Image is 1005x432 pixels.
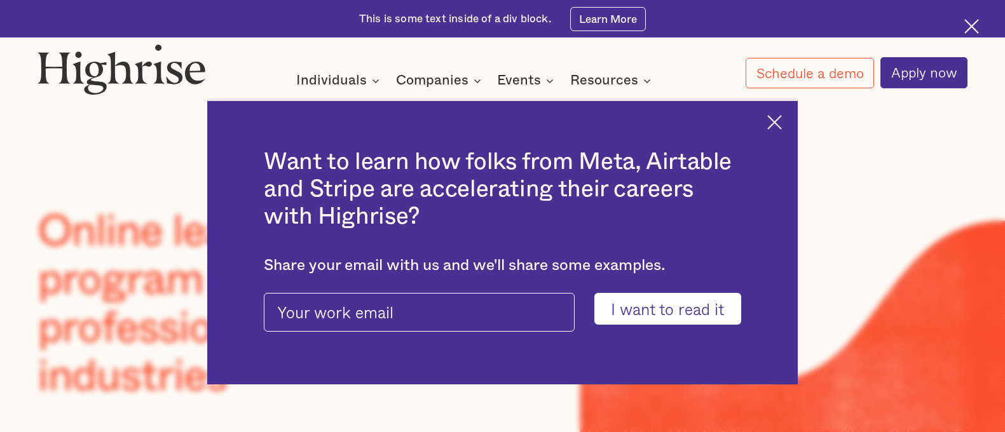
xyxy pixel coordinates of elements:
[264,293,575,332] input: Your work email
[746,58,874,88] a: Schedule a demo
[38,44,205,95] img: Highrise logo
[296,73,367,88] div: Individuals
[570,73,638,88] div: Resources
[396,73,468,88] div: Companies
[880,57,967,88] a: Apply now
[264,293,741,324] form: pop-up-modal-form
[264,256,741,274] div: Share your email with us and we'll share some examples.
[594,293,741,324] input: I want to read it
[264,149,741,231] h2: Want to learn how folks from Meta, Airtable and Stripe are accelerating their careers with Highrise?
[296,73,383,88] div: Individuals
[497,73,557,88] div: Events
[767,115,782,130] img: Cross icon
[964,19,979,34] img: Cross icon
[570,7,646,31] a: Learn More
[359,11,552,27] div: This is some text inside of a div block.
[396,73,485,88] div: Companies
[497,73,541,88] div: Events
[570,73,655,88] div: Resources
